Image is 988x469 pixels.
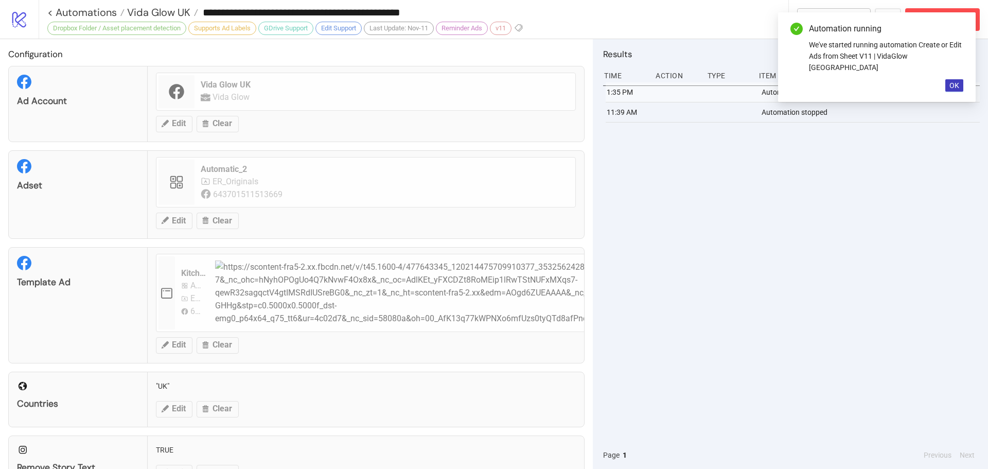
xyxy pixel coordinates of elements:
[875,8,901,31] button: ...
[47,7,125,18] a: < Automations
[490,22,511,35] div: v11
[188,22,256,35] div: Supports Ad Labels
[921,449,955,461] button: Previous
[606,102,650,122] div: 11:39 AM
[364,22,434,35] div: Last Update: Nov-11
[315,22,362,35] div: Edit Support
[125,6,190,19] span: Vida Glow UK
[436,22,488,35] div: Reminder Ads
[603,449,620,461] span: Page
[761,82,982,102] div: Automation started
[707,66,751,85] div: Type
[8,47,585,61] h2: Configuration
[655,66,699,85] div: Action
[949,81,959,90] span: OK
[606,82,650,102] div: 1:35 PM
[620,449,630,461] button: 1
[809,23,963,35] div: Automation running
[797,8,871,31] button: To Builder
[945,79,963,92] button: OK
[790,23,803,35] span: check-circle
[809,39,963,73] div: We've started running automation Create or Edit Ads from Sheet V11 | VidaGlow [GEOGRAPHIC_DATA]
[905,8,980,31] button: Abort Run
[603,47,980,61] h2: Results
[758,66,980,85] div: Item
[603,66,647,85] div: Time
[761,102,982,122] div: Automation stopped
[125,7,198,18] a: Vida Glow UK
[258,22,313,35] div: GDrive Support
[957,449,978,461] button: Next
[47,22,186,35] div: Dropbox Folder / Asset placement detection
